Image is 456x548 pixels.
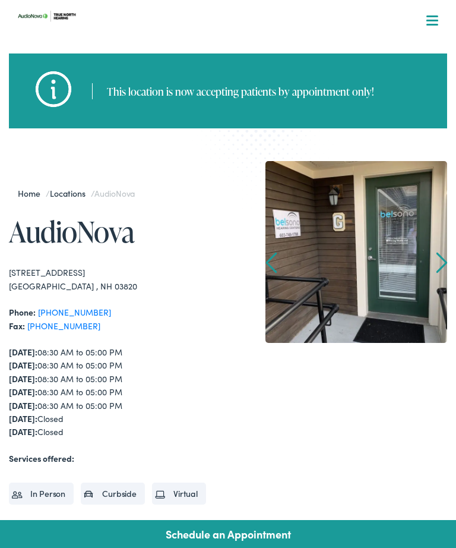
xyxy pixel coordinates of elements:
[9,306,36,318] strong: Phone:
[9,359,37,371] strong: [DATE]:
[9,386,37,398] strong: [DATE]:
[92,83,374,99] div: This location is now accepting patients by appointment only!
[315,352,350,388] a: 1
[265,252,277,273] a: Prev
[27,320,100,332] a: [PHONE_NUMBER]
[9,399,37,411] strong: [DATE]:
[9,483,74,504] li: In Person
[362,352,398,388] a: 2
[9,216,228,247] h1: AudioNova
[18,187,46,199] a: Home
[9,345,228,439] div: 08:30 AM to 05:00 PM 08:30 AM to 05:00 PM 08:30 AM to 05:00 PM 08:30 AM to 05:00 PM 08:30 AM to 0...
[94,187,135,199] span: AudioNova
[9,320,25,332] strong: Fax:
[9,412,37,424] strong: [DATE]:
[38,306,111,318] a: [PHONE_NUMBER]
[152,483,206,504] li: Virtual
[436,252,447,273] a: Next
[9,266,228,292] div: [STREET_ADDRESS] [GEOGRAPHIC_DATA] , NH 03820
[50,187,91,199] a: Locations
[18,48,446,84] a: What We Offer
[18,187,135,199] span: / /
[9,426,37,437] strong: [DATE]:
[81,483,145,504] li: Curbside
[9,452,74,464] strong: Services offered:
[9,346,37,358] strong: [DATE]:
[30,65,77,113] img: hh-icons.png
[9,373,37,385] strong: [DATE]:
